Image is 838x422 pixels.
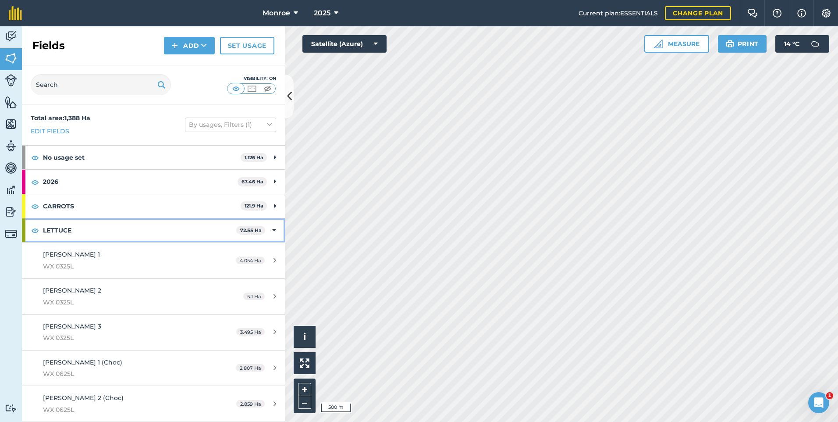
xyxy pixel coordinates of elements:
img: svg+xml;base64,PHN2ZyB4bWxucz0iaHR0cDovL3d3dy53My5vcmcvMjAwMC9zdmciIHdpZHRoPSI1NiIgaGVpZ2h0PSI2MC... [5,96,17,109]
img: svg+xml;base64,PHN2ZyB4bWxucz0iaHR0cDovL3d3dy53My5vcmcvMjAwMC9zdmciIHdpZHRoPSIxOCIgaGVpZ2h0PSIyNC... [31,225,39,236]
span: WX 0625L [43,369,208,379]
span: 2.859 Ha [236,400,265,408]
img: Two speech bubbles overlapping with the left bubble in the forefront [747,9,758,18]
button: Measure [644,35,709,53]
iframe: Intercom live chat [808,392,829,413]
img: svg+xml;base64,PHN2ZyB4bWxucz0iaHR0cDovL3d3dy53My5vcmcvMjAwMC9zdmciIHdpZHRoPSI1MCIgaGVpZ2h0PSI0MC... [231,84,241,93]
button: Print [718,35,767,53]
img: svg+xml;base64,PHN2ZyB4bWxucz0iaHR0cDovL3d3dy53My5vcmcvMjAwMC9zdmciIHdpZHRoPSIxNCIgaGVpZ2h0PSIyNC... [172,40,178,51]
img: svg+xml;base64,PD94bWwgdmVyc2lvbj0iMS4wIiBlbmNvZGluZz0idXRmLTgiPz4KPCEtLSBHZW5lcmF0b3I6IEFkb2JlIE... [5,139,17,153]
span: [PERSON_NAME] 2 (Choc) [43,394,124,402]
button: By usages, Filters (1) [185,118,276,132]
span: 1 [826,392,833,399]
strong: LETTUCE [43,218,236,242]
a: [PERSON_NAME] 1 (Choc)WX 0625L2.807 Ha [22,350,285,386]
img: A question mark icon [772,9,782,18]
button: 14 °C [775,35,829,53]
img: fieldmargin Logo [9,6,22,20]
img: svg+xml;base64,PHN2ZyB4bWxucz0iaHR0cDovL3d3dy53My5vcmcvMjAwMC9zdmciIHdpZHRoPSIxOCIgaGVpZ2h0PSIyNC... [31,201,39,211]
a: [PERSON_NAME] 2 (Choc)WX 0625L2.859 Ha [22,386,285,422]
span: 14 ° C [784,35,799,53]
img: Four arrows, one pointing top left, one top right, one bottom right and the last bottom left [300,358,309,368]
h2: Fields [32,39,65,53]
a: Edit fields [31,126,69,136]
button: i [294,326,316,348]
span: [PERSON_NAME] 3 [43,322,101,330]
img: svg+xml;base64,PHN2ZyB4bWxucz0iaHR0cDovL3d3dy53My5vcmcvMjAwMC9zdmciIHdpZHRoPSIxOCIgaGVpZ2h0PSIyNC... [31,177,39,187]
span: [PERSON_NAME] 2 [43,286,101,294]
strong: 121.9 Ha [245,203,263,209]
span: 2025 [314,8,330,18]
img: svg+xml;base64,PD94bWwgdmVyc2lvbj0iMS4wIiBlbmNvZGluZz0idXRmLTgiPz4KPCEtLSBHZW5lcmF0b3I6IEFkb2JlIE... [5,183,17,197]
img: svg+xml;base64,PHN2ZyB4bWxucz0iaHR0cDovL3d3dy53My5vcmcvMjAwMC9zdmciIHdpZHRoPSI1NiIgaGVpZ2h0PSI2MC... [5,52,17,65]
span: 5.1 Ha [243,293,265,300]
span: 3.495 Ha [236,328,265,336]
img: svg+xml;base64,PD94bWwgdmVyc2lvbj0iMS4wIiBlbmNvZGluZz0idXRmLTgiPz4KPCEtLSBHZW5lcmF0b3I6IEFkb2JlIE... [5,228,17,240]
strong: 2026 [43,170,238,193]
a: [PERSON_NAME] 2WX 0325L5.1 Ha [22,279,285,314]
span: 2.807 Ha [236,364,265,372]
a: Set usage [220,37,274,54]
span: WX 0325L [43,261,208,271]
span: WX 0325L [43,297,208,307]
span: WX 0325L [43,333,208,343]
img: svg+xml;base64,PD94bWwgdmVyc2lvbj0iMS4wIiBlbmNvZGluZz0idXRmLTgiPz4KPCEtLSBHZW5lcmF0b3I6IEFkb2JlIE... [5,30,17,43]
a: [PERSON_NAME] 3WX 0325L3.495 Ha [22,315,285,350]
span: [PERSON_NAME] 1 [43,250,100,258]
button: – [298,396,311,409]
span: [PERSON_NAME] 1 (Choc) [43,358,122,366]
a: Change plan [665,6,731,20]
div: CARROTS121.9 Ha [22,194,285,218]
div: No usage set1,126 Ha [22,146,285,169]
img: svg+xml;base64,PHN2ZyB4bWxucz0iaHR0cDovL3d3dy53My5vcmcvMjAwMC9zdmciIHdpZHRoPSIxNyIgaGVpZ2h0PSIxNy... [797,8,806,18]
img: svg+xml;base64,PD94bWwgdmVyc2lvbj0iMS4wIiBlbmNvZGluZz0idXRmLTgiPz4KPCEtLSBHZW5lcmF0b3I6IEFkb2JlIE... [5,161,17,175]
img: svg+xml;base64,PD94bWwgdmVyc2lvbj0iMS4wIiBlbmNvZGluZz0idXRmLTgiPz4KPCEtLSBHZW5lcmF0b3I6IEFkb2JlIE... [806,35,824,53]
span: Current plan : ESSENTIALS [579,8,658,18]
span: i [303,331,306,342]
button: Add [164,37,215,54]
span: 4.054 Ha [236,257,265,264]
div: LETTUCE72.55 Ha [22,218,285,242]
img: svg+xml;base64,PHN2ZyB4bWxucz0iaHR0cDovL3d3dy53My5vcmcvMjAwMC9zdmciIHdpZHRoPSIxOSIgaGVpZ2h0PSIyNC... [157,79,166,90]
img: svg+xml;base64,PD94bWwgdmVyc2lvbj0iMS4wIiBlbmNvZGluZz0idXRmLTgiPz4KPCEtLSBHZW5lcmF0b3I6IEFkb2JlIE... [5,404,17,412]
img: Ruler icon [654,39,663,48]
div: Visibility: On [227,75,276,82]
span: WX 0625L [43,405,208,415]
button: + [298,383,311,396]
img: svg+xml;base64,PHN2ZyB4bWxucz0iaHR0cDovL3d3dy53My5vcmcvMjAwMC9zdmciIHdpZHRoPSI1MCIgaGVpZ2h0PSI0MC... [246,84,257,93]
img: svg+xml;base64,PHN2ZyB4bWxucz0iaHR0cDovL3d3dy53My5vcmcvMjAwMC9zdmciIHdpZHRoPSIxOSIgaGVpZ2h0PSIyNC... [726,39,734,49]
strong: Total area : 1,388 Ha [31,114,90,122]
img: A cog icon [821,9,831,18]
a: [PERSON_NAME] 1WX 0325L4.054 Ha [22,243,285,278]
img: svg+xml;base64,PD94bWwgdmVyc2lvbj0iMS4wIiBlbmNvZGluZz0idXRmLTgiPz4KPCEtLSBHZW5lcmF0b3I6IEFkb2JlIE... [5,74,17,86]
button: Satellite (Azure) [302,35,387,53]
strong: 72.55 Ha [240,227,262,233]
strong: 1,126 Ha [245,154,263,161]
div: 202667.46 Ha [22,170,285,193]
span: Monroe [263,8,290,18]
img: svg+xml;base64,PD94bWwgdmVyc2lvbj0iMS4wIiBlbmNvZGluZz0idXRmLTgiPz4KPCEtLSBHZW5lcmF0b3I6IEFkb2JlIE... [5,205,17,218]
input: Search [31,74,171,95]
img: svg+xml;base64,PHN2ZyB4bWxucz0iaHR0cDovL3d3dy53My5vcmcvMjAwMC9zdmciIHdpZHRoPSIxOCIgaGVpZ2h0PSIyNC... [31,152,39,163]
strong: 67.46 Ha [241,179,263,185]
strong: CARROTS [43,194,241,218]
strong: No usage set [43,146,241,169]
img: svg+xml;base64,PHN2ZyB4bWxucz0iaHR0cDovL3d3dy53My5vcmcvMjAwMC9zdmciIHdpZHRoPSI1NiIgaGVpZ2h0PSI2MC... [5,118,17,131]
img: svg+xml;base64,PHN2ZyB4bWxucz0iaHR0cDovL3d3dy53My5vcmcvMjAwMC9zdmciIHdpZHRoPSI1MCIgaGVpZ2h0PSI0MC... [262,84,273,93]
